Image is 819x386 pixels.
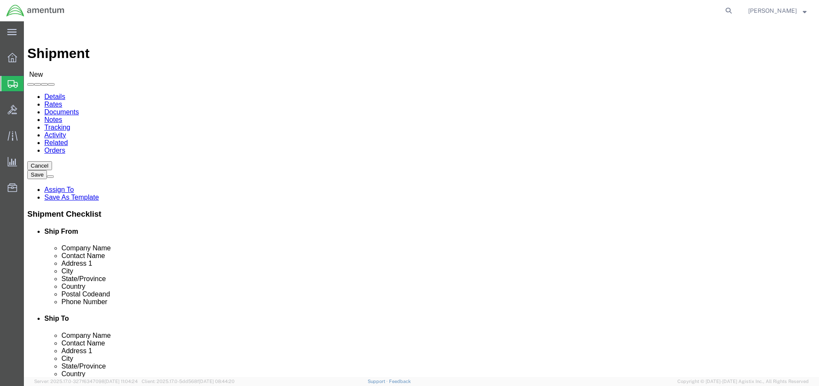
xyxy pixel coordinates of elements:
span: Copyright © [DATE]-[DATE] Agistix Inc., All Rights Reserved [677,378,809,385]
span: Client: 2025.17.0-5dd568f [142,379,235,384]
img: logo [6,4,65,17]
span: [DATE] 11:04:24 [105,379,138,384]
a: Feedback [389,379,411,384]
a: Support [368,379,389,384]
span: Ahmed Warraiat [748,6,797,15]
span: Server: 2025.17.0-327f6347098 [34,379,138,384]
iframe: FS Legacy Container [24,21,819,377]
button: [PERSON_NAME] [748,6,807,16]
span: [DATE] 08:44:20 [199,379,235,384]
